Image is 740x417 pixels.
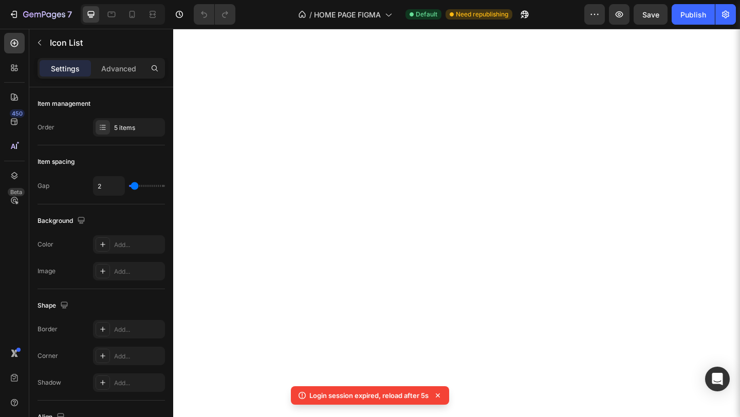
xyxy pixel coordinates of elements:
button: 7 [4,4,77,25]
div: Add... [114,325,162,334]
div: Shadow [38,378,61,387]
div: Color [38,240,53,249]
div: Beta [8,188,25,196]
div: Shape [38,299,70,313]
p: 7 [67,8,72,21]
div: Add... [114,352,162,361]
button: Publish [672,4,715,25]
div: Add... [114,267,162,276]
span: Need republishing [456,10,508,19]
div: Open Intercom Messenger [705,367,730,391]
span: / [309,9,312,20]
span: Default [416,10,437,19]
div: Image [38,267,55,276]
span: HOME PAGE FIGMA [314,9,381,20]
div: Undo/Redo [194,4,235,25]
span: Save [642,10,659,19]
p: Advanced [101,63,136,74]
p: Settings [51,63,80,74]
div: 5 items [114,123,162,132]
div: Add... [114,378,162,388]
div: Add... [114,240,162,250]
div: 450 [10,109,25,118]
iframe: Design area [173,29,740,417]
p: Login session expired, reload after 5s [309,390,429,401]
div: Publish [680,9,706,20]
input: Auto [94,177,124,195]
div: Border [38,325,58,334]
div: Item spacing [38,157,75,166]
div: Corner [38,351,58,361]
button: Save [634,4,668,25]
div: Background [38,214,87,228]
div: Order [38,123,54,132]
div: Item management [38,99,90,108]
p: Icon List [50,36,161,49]
div: Gap [38,181,49,191]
